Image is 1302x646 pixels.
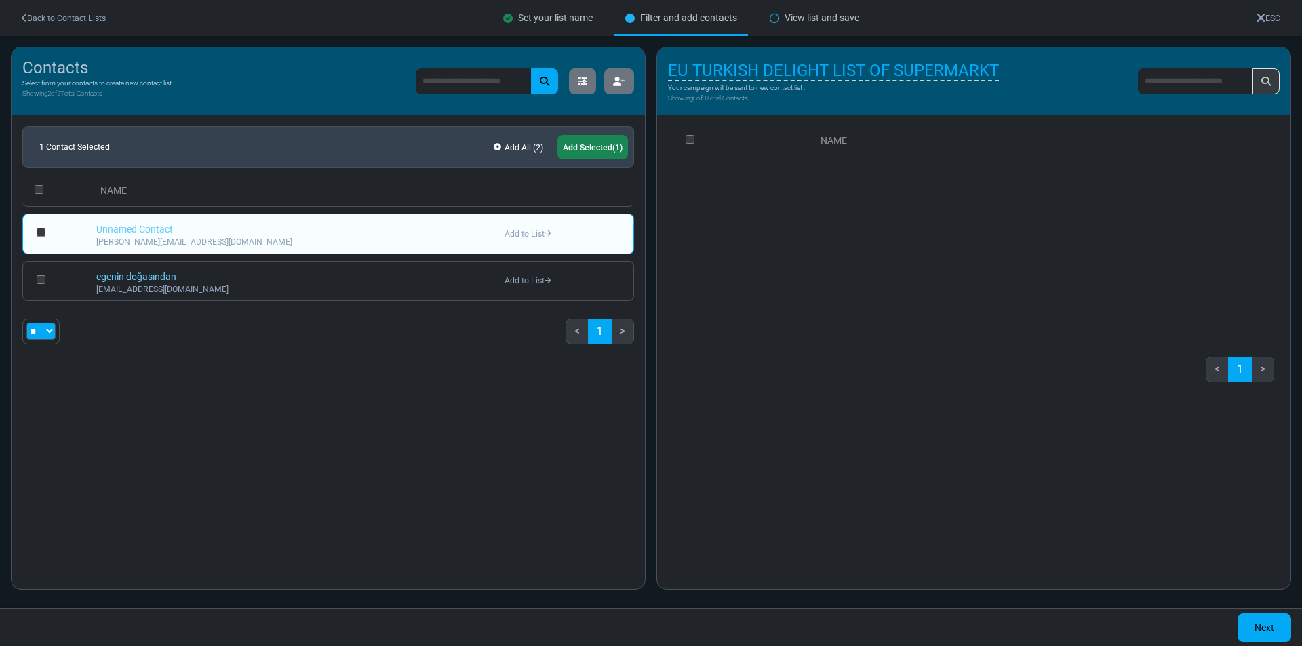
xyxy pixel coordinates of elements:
[22,88,173,98] p: Showing of Total Contacts
[22,14,106,23] a: Back to Contact Lists
[505,229,551,239] a: Add to List
[1228,357,1252,382] a: 1
[612,143,623,153] span: (1)
[96,285,490,294] div: [EMAIL_ADDRESS][DOMAIN_NAME]
[57,89,60,97] span: 2
[47,89,51,97] span: 2
[95,180,132,201] a: NAME
[96,238,490,246] div: [PERSON_NAME][EMAIL_ADDRESS][DOMAIN_NAME]
[566,319,634,355] nav: Page
[557,135,628,159] a: Add Selected
[693,94,696,102] span: 0
[1238,613,1291,642] a: Next
[821,135,847,146] a: NAME
[1206,357,1274,393] nav: Page
[28,132,121,162] span: 1 Contact Selected
[536,143,540,153] span: 2
[668,61,999,81] span: EU TURKISH DELIGHT LIST OF SUPERMARKT
[1257,14,1280,23] a: ESC
[668,93,999,103] p: Showing of Total Contacts
[703,94,706,102] span: 0
[505,276,551,285] a: Add to List
[22,58,173,78] h5: Contacts
[588,319,612,344] a: 1
[668,83,999,93] p: Your campaign will be sent to new contact list .
[96,271,176,282] a: egenin doğasından
[22,78,173,88] p: Select from your contacts to create new contact list.
[490,137,547,157] a: Add All ( )
[96,224,173,235] a: Unnamed Contact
